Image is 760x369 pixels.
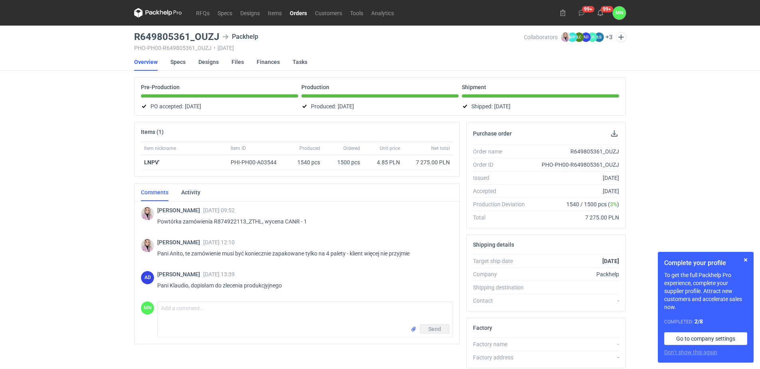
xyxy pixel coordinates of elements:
[473,213,531,221] div: Total
[236,8,264,18] a: Designs
[222,32,258,42] div: Packhelp
[192,8,214,18] a: RFQs
[574,32,584,42] figcaption: ŁC
[473,187,531,195] div: Accepted
[561,32,570,42] img: Klaudia Wiśniewska
[462,102,619,111] div: Shipped:
[695,318,703,325] strong: 2 / 8
[141,301,154,315] figcaption: MN
[134,8,182,18] svg: Packhelp Pro
[141,184,168,201] a: Comments
[664,258,747,268] h1: Complete your profile
[664,332,747,345] a: Go to company settings
[346,8,367,18] a: Tools
[531,187,619,195] div: [DATE]
[157,207,203,213] span: [PERSON_NAME]
[420,324,449,334] button: Send
[473,161,531,169] div: Order ID
[594,32,604,42] figcaption: ŁS
[231,145,246,152] span: Item ID
[141,207,154,220] div: Klaudia Wiśniewska
[293,53,307,71] a: Tasks
[531,270,619,278] div: Packhelp
[380,145,400,152] span: Unit price
[741,255,750,265] button: Skip for now
[157,217,447,226] p: Powtórka zamówienia R874922113_ZTHL, wycena CANR - 1
[157,271,203,277] span: [PERSON_NAME]
[141,84,180,90] p: Pre-Production
[473,200,531,208] div: Production Deviation
[575,6,588,19] button: 99+
[664,271,747,311] p: To get the full Packhelp Pro experience, complete your supplier profile. Attract new customers an...
[141,129,164,135] h2: Items (1)
[588,32,597,42] figcaption: ŁD
[531,213,619,221] div: 7 275.00 PLN
[232,53,244,71] a: Files
[157,281,447,290] p: Pani Klaudio, dopisłam do zlecenia produkcjyjnego
[664,348,717,356] button: Don’t show this again
[203,239,235,245] span: [DATE] 12:10
[610,201,617,207] span: 3%
[301,84,329,90] p: Production
[323,155,363,170] div: 1500 pcs
[141,239,154,252] img: Klaudia Wiśniewska
[311,8,346,18] a: Customers
[616,32,626,42] button: Edit collaborators
[473,257,531,265] div: Target ship date
[287,155,323,170] div: 1540 pcs
[181,184,200,201] a: Activity
[406,158,450,166] div: 7 275.00 PLN
[203,207,235,213] span: [DATE] 09:52
[257,53,280,71] a: Finances
[568,32,577,42] figcaption: MP
[473,325,492,331] h2: Factory
[473,283,531,291] div: Shipping destination
[606,34,613,41] button: +3
[473,241,514,248] h2: Shipping details
[613,6,626,20] div: Małgorzata Nowotna
[428,326,441,332] span: Send
[134,53,158,71] a: Overview
[286,8,311,18] a: Orders
[141,301,154,315] div: Małgorzata Nowotna
[473,340,531,348] div: Factory name
[431,145,450,152] span: Net total
[134,45,524,51] div: PHO-PH00-R649805361_OUZJ [DATE]
[664,317,747,326] div: Completed:
[343,145,360,152] span: Ordered
[141,271,154,284] div: Anita Dolczewska
[144,159,159,166] strong: LNPV'
[301,102,459,111] div: Produced:
[473,270,531,278] div: Company
[338,102,354,111] span: [DATE]
[473,353,531,361] div: Factory address
[214,45,216,51] span: •
[141,102,298,111] div: PO accepted:
[144,145,176,152] span: Item nickname
[185,102,201,111] span: [DATE]
[531,353,619,361] div: -
[566,200,619,208] span: 1540 / 1500 pcs ( )
[264,8,286,18] a: Items
[594,6,607,19] button: 99+
[198,53,219,71] a: Designs
[473,148,531,156] div: Order name
[613,6,626,20] button: MN
[473,297,531,305] div: Contact
[157,249,447,258] p: Pani Anito, te zamówienie musi być koniecznie zapakowane tylko na 4 palety - klient więcej nie pr...
[473,174,531,182] div: Issued
[141,271,154,284] figcaption: AD
[203,271,235,277] span: [DATE] 13:39
[366,158,400,166] div: 4.85 PLN
[473,130,512,137] h2: Purchase order
[602,258,619,264] strong: [DATE]
[367,8,398,18] a: Analytics
[581,32,591,42] figcaption: AD
[462,84,486,90] p: Shipment
[610,129,619,138] button: Download PO
[214,8,236,18] a: Specs
[524,34,558,40] span: Collaborators
[531,161,619,169] div: PHO-PH00-R649805361_OUZJ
